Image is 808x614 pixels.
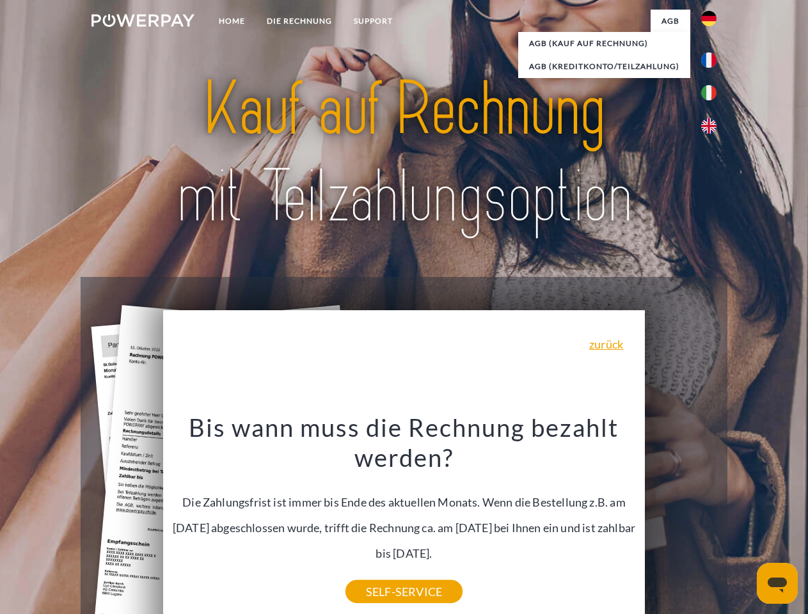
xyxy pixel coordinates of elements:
[345,580,463,603] a: SELF-SERVICE
[91,14,194,27] img: logo-powerpay-white.svg
[589,338,623,350] a: zurück
[701,85,717,100] img: it
[651,10,690,33] a: agb
[343,10,404,33] a: SUPPORT
[122,61,686,245] img: title-powerpay_de.svg
[256,10,343,33] a: DIE RECHNUNG
[208,10,256,33] a: Home
[757,563,798,604] iframe: Schaltfläche zum Öffnen des Messaging-Fensters
[518,32,690,55] a: AGB (Kauf auf Rechnung)
[701,118,717,134] img: en
[171,412,638,473] h3: Bis wann muss die Rechnung bezahlt werden?
[171,412,638,592] div: Die Zahlungsfrist ist immer bis Ende des aktuellen Monats. Wenn die Bestellung z.B. am [DATE] abg...
[701,11,717,26] img: de
[701,52,717,68] img: fr
[518,55,690,78] a: AGB (Kreditkonto/Teilzahlung)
